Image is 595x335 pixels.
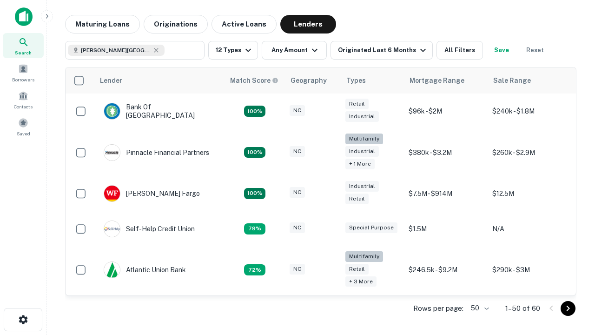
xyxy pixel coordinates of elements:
[413,303,463,314] p: Rows per page:
[505,303,540,314] p: 1–50 of 60
[65,15,140,33] button: Maturing Loans
[404,129,488,176] td: $380k - $3.2M
[290,264,305,275] div: NC
[345,159,375,169] div: + 1 more
[488,293,571,328] td: $480k - $3.1M
[12,76,34,83] span: Borrowers
[290,105,305,116] div: NC
[285,67,341,94] th: Geography
[488,94,571,129] td: $240k - $1.8M
[341,67,404,94] th: Types
[144,15,208,33] button: Originations
[81,46,151,54] span: [PERSON_NAME][GEOGRAPHIC_DATA], [GEOGRAPHIC_DATA]
[404,293,488,328] td: $200k - $3.3M
[345,222,397,233] div: Special Purpose
[230,75,277,86] h6: Match Score
[346,75,366,86] div: Types
[244,106,265,117] div: Matching Properties: 14, hasApolloMatch: undefined
[104,261,186,278] div: Atlantic Union Bank
[404,247,488,294] td: $246.5k - $9.2M
[345,251,383,262] div: Multifamily
[345,134,383,144] div: Multifamily
[208,41,258,60] button: 12 Types
[291,75,327,86] div: Geography
[345,181,379,192] div: Industrial
[404,94,488,129] td: $96k - $2M
[104,262,120,278] img: picture
[290,222,305,233] div: NC
[561,301,575,316] button: Go to next page
[280,15,336,33] button: Lenders
[290,187,305,198] div: NC
[410,75,464,86] div: Mortgage Range
[104,185,200,202] div: [PERSON_NAME] Fargo
[104,144,209,161] div: Pinnacle Financial Partners
[230,75,278,86] div: Capitalize uses an advanced AI algorithm to match your search with the best lender. The match sco...
[488,247,571,294] td: $290k - $3M
[290,146,305,157] div: NC
[3,33,44,58] a: Search
[3,87,44,112] a: Contacts
[104,186,120,201] img: picture
[345,276,377,287] div: + 3 more
[100,75,122,86] div: Lender
[94,67,225,94] th: Lender
[345,264,369,275] div: Retail
[487,41,516,60] button: Save your search to get updates of matches that match your search criteria.
[345,146,379,157] div: Industrial
[3,60,44,85] a: Borrowers
[493,75,531,86] div: Sale Range
[225,67,285,94] th: Capitalize uses an advanced AI algorithm to match your search with the best lender. The match sco...
[404,67,488,94] th: Mortgage Range
[244,147,265,158] div: Matching Properties: 25, hasApolloMatch: undefined
[104,103,120,119] img: picture
[15,49,32,56] span: Search
[345,111,379,122] div: Industrial
[467,301,490,315] div: 50
[488,129,571,176] td: $260k - $2.9M
[244,264,265,275] div: Matching Properties: 10, hasApolloMatch: undefined
[244,188,265,199] div: Matching Properties: 15, hasApolloMatch: undefined
[404,211,488,247] td: $1.5M
[404,176,488,211] td: $7.5M - $914M
[104,221,195,237] div: Self-help Credit Union
[520,41,550,60] button: Reset
[549,231,595,275] iframe: Chat Widget
[345,99,369,109] div: Retail
[488,176,571,211] td: $12.5M
[436,41,483,60] button: All Filters
[212,15,277,33] button: Active Loans
[104,103,215,120] div: Bank Of [GEOGRAPHIC_DATA]
[488,67,571,94] th: Sale Range
[262,41,327,60] button: Any Amount
[338,45,429,56] div: Originated Last 6 Months
[104,221,120,237] img: picture
[14,103,33,110] span: Contacts
[3,114,44,139] a: Saved
[15,7,33,26] img: capitalize-icon.png
[345,194,369,204] div: Retail
[104,145,120,161] img: picture
[244,223,265,234] div: Matching Properties: 11, hasApolloMatch: undefined
[17,130,30,137] span: Saved
[488,211,571,247] td: N/A
[331,41,433,60] button: Originated Last 6 Months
